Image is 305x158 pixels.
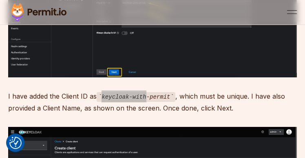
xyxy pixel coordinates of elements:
[287,7,297,17] button: open menu
[9,137,22,149] button: Consent Preferences
[8,2,69,23] img: Permit logo
[8,90,297,114] p: I have added the Client ID as , which must be unique. I have also provided a Client Name, as show...
[9,137,22,149] img: Revisit consent button
[97,92,175,102] code: keycloak-with-permit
